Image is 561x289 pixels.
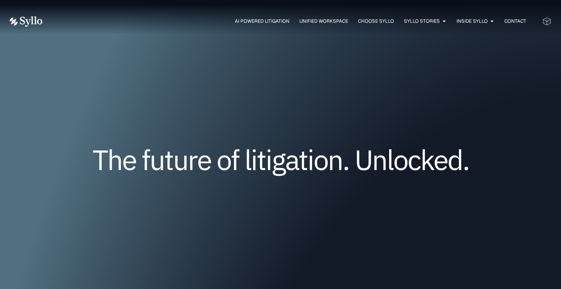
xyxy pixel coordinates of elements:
div: Menu Toggle [58,18,526,25]
a: Inside Syllo [457,18,488,25]
a: Unified Workspace [299,18,348,25]
a: AI Powered Litigation [235,18,289,25]
a: Contact [504,18,526,25]
img: Vector [10,16,42,27]
nav: Menu [58,18,526,25]
a: Syllo Stories [404,18,440,25]
a: Choose Syllo [358,18,394,25]
h1: The future of litigation. Unlocked. [57,146,504,173]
